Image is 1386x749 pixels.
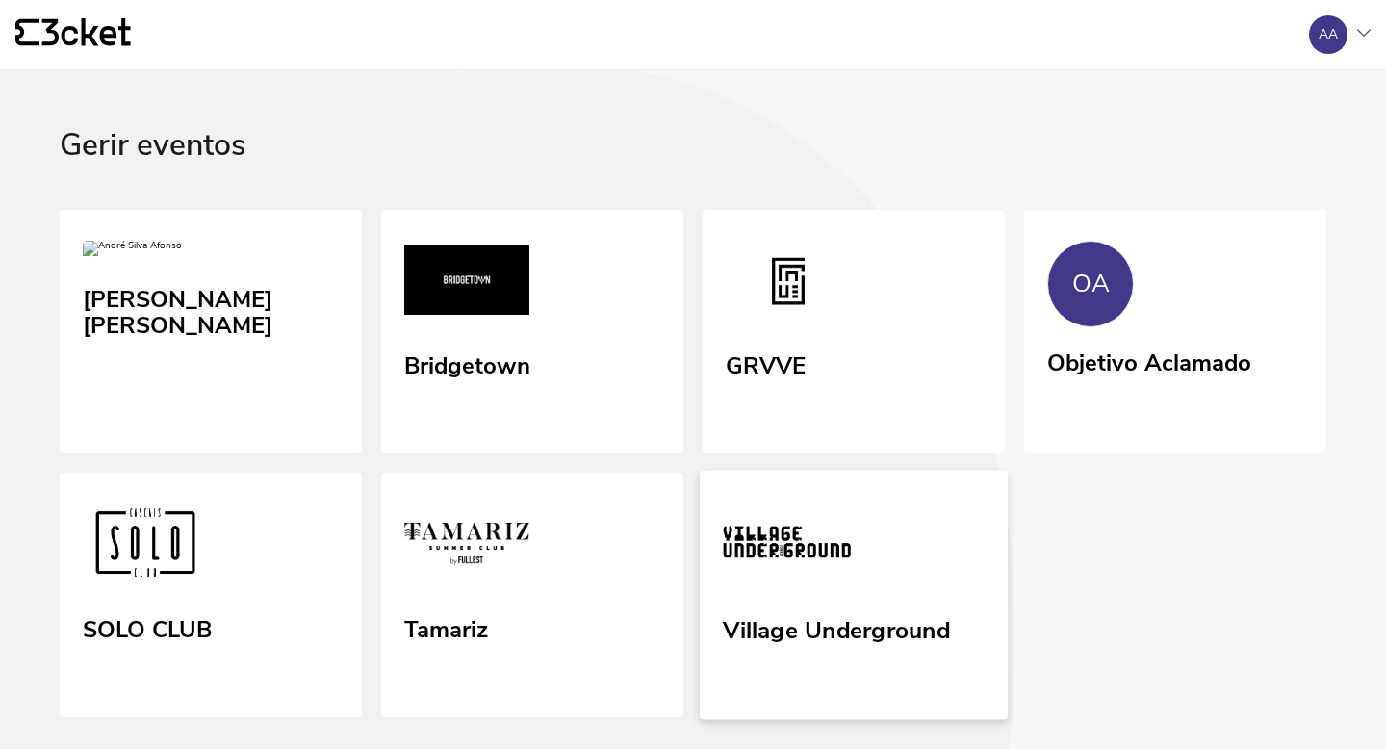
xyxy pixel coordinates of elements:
g: {' '} [15,19,38,46]
a: OA Objetivo Aclamado [1024,210,1326,451]
img: Bridgetown [404,241,529,327]
div: OA [1072,270,1110,298]
div: Village Underground [723,609,950,644]
div: Objetivo Aclamado [1047,343,1251,377]
img: Tamariz [404,504,529,590]
img: Village Underground [723,502,851,590]
a: SOLO CLUB SOLO CLUB [60,473,362,717]
div: [PERSON_NAME] [PERSON_NAME] [83,279,339,340]
a: Tamariz Tamariz [381,473,683,717]
a: Bridgetown Bridgetown [381,210,683,454]
div: Tamariz [404,609,488,644]
div: Bridgetown [404,346,530,380]
div: SOLO CLUB [83,609,212,644]
img: GRVVE [726,241,851,327]
a: André Silva Afonso [PERSON_NAME] [PERSON_NAME] [60,210,362,387]
img: SOLO CLUB [83,504,208,590]
a: Village Underground Village Underground [700,471,1008,720]
a: {' '} [15,18,131,51]
div: GRVVE [726,346,806,380]
div: AA [1319,27,1338,42]
div: Gerir eventos [60,128,1326,210]
img: André Silva Afonso [83,241,182,264]
a: GRVVE GRVVE [703,210,1005,454]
